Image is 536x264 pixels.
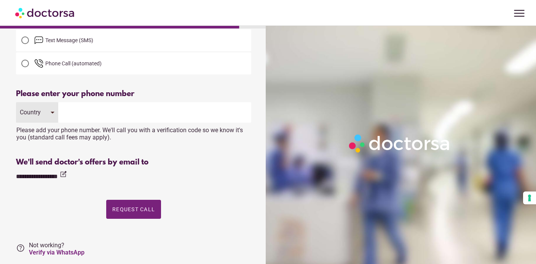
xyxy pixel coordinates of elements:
[106,200,161,219] button: Request Call
[34,36,43,45] img: email
[15,4,75,21] img: Doctorsa.com
[29,249,85,256] a: Verify via WhatsApp
[29,242,85,256] span: Not working?
[45,60,102,66] span: Phone Call (automated)
[59,171,67,178] i: edit_square
[512,6,526,21] span: menu
[45,37,93,43] span: Text Message (SMS)
[346,131,453,155] img: Logo-Doctorsa-trans-White-partial-flat.png
[16,243,25,253] i: help
[20,109,43,116] div: Country
[16,158,251,167] div: We'll send doctor's offers by email to
[112,206,155,212] span: Request Call
[523,191,536,204] button: Your consent preferences for tracking technologies
[16,90,251,98] div: Please enter your phone number
[34,59,43,68] img: phone
[16,123,251,141] div: Please add your phone number. We'll call you with a verification code so we know it's you (standa...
